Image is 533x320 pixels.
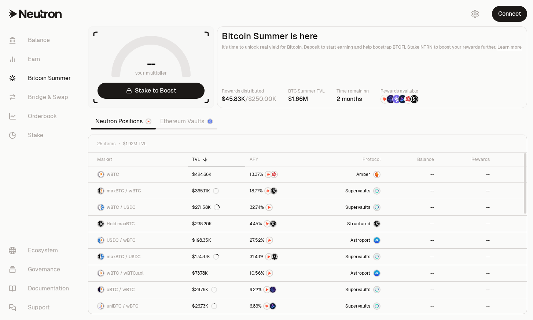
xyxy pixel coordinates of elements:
img: NTRN [264,287,270,293]
a: -- [438,298,494,314]
p: BTC Summer TVL [288,87,325,95]
span: wBTC [107,172,119,177]
img: Supervaults [374,204,380,210]
img: Ethereum Logo [208,119,212,124]
a: -- [385,183,438,199]
img: Amber [374,172,380,177]
a: -- [438,265,494,281]
img: NTRN [266,270,272,276]
a: Neutron Positions [91,114,156,129]
a: SupervaultsSupervaults [315,183,385,199]
a: Bridge & Swap [3,88,79,107]
div: $365.11K [192,188,219,194]
span: wBTC / USDC [107,204,136,210]
img: Supervaults [374,188,380,194]
div: $271.58K [192,204,220,210]
a: -- [385,265,438,281]
div: Market [97,157,183,162]
span: USDC / wBTC [107,237,136,243]
img: Structured Points [272,254,277,260]
a: eBTC LogowBTC LogoeBTC / wBTC [88,282,188,298]
img: maxBTC [374,221,380,227]
img: Structured Points [410,95,418,103]
span: maxBTC / wBTC [107,188,141,194]
span: uniBTC / wBTC [107,303,139,309]
p: Rewards distributed [222,87,276,95]
a: $26.73K [188,298,245,314]
img: uniBTC Logo [98,303,100,309]
p: It's time to unlock real yield for Bitcoin. Deposit to start earning and help boostrap BTCFi. Sta... [222,44,522,51]
a: -- [438,183,494,199]
img: wBTC Logo [101,287,104,293]
img: Supervaults [374,303,380,309]
a: NTRNStructured Points [245,249,315,265]
div: $174.87K [192,254,219,260]
img: wBTC Logo [98,270,100,276]
button: Connect [492,6,527,22]
span: 25 items [97,141,115,147]
img: Bedrock Diamonds [270,303,276,309]
span: Supervaults [345,303,370,309]
a: Orderbook [3,107,79,126]
img: EtherFi Points [387,95,395,103]
div: 2 months [337,95,369,103]
a: $174.87K [188,249,245,265]
a: Stake [3,126,79,145]
div: $26.73K [192,303,217,309]
img: Neutron Logo [146,119,151,124]
img: NTRN [381,95,389,103]
a: StructuredmaxBTC [315,216,385,232]
a: Bitcoin Summer [3,69,79,88]
div: $424.66K [192,172,212,177]
img: EtherFi Points [270,287,276,293]
a: $198.35K [188,232,245,248]
span: Structured [347,221,370,227]
img: Structured Points [271,188,277,194]
a: $424.66K [188,166,245,182]
img: NTRN [266,237,272,243]
a: Earn [3,50,79,69]
a: -- [438,232,494,248]
img: maxBTC Logo [98,221,104,227]
img: NTRN [265,172,271,177]
span: Supervaults [345,254,370,260]
a: $365.11K [188,183,245,199]
button: NTRNStructured Points [250,187,310,195]
a: Astroport [315,232,385,248]
a: wBTC LogowBTC.axl LogowBTC / wBTC.axl [88,265,188,281]
div: TVL [192,157,241,162]
a: -- [385,216,438,232]
a: NTRNBedrock Diamonds [245,298,315,314]
a: Documentation [3,279,79,298]
button: NTRNEtherFi Points [250,286,310,293]
div: $73.78K [192,270,208,276]
a: NTRNMars Fragments [245,166,315,182]
span: eBTC / wBTC [107,287,135,293]
a: -- [385,166,438,182]
a: -- [438,166,494,182]
span: Supervaults [345,287,370,293]
span: Supervaults [345,188,370,194]
button: NTRN [250,270,310,277]
img: Supervaults [374,287,380,293]
a: -- [385,199,438,215]
a: SupervaultsSupervaults [315,298,385,314]
img: NTRN [265,188,271,194]
a: USDC LogowBTC LogoUSDC / wBTC [88,232,188,248]
a: maxBTC LogoHold maxBTC [88,216,188,232]
button: NTRNStructured Points [250,253,310,260]
button: NTRNStructured Points [250,220,310,227]
img: maxBTC Logo [98,254,100,260]
a: -- [385,298,438,314]
a: -- [438,199,494,215]
div: Balance [389,157,434,162]
a: SupervaultsSupervaults [315,199,385,215]
p: Time remaining [337,87,369,95]
img: Supervaults [374,254,380,260]
div: $198.35K [192,237,211,243]
a: wBTC LogoUSDC LogowBTC / USDC [88,199,188,215]
a: uniBTC LogowBTC LogouniBTC / wBTC [88,298,188,314]
p: Rewards available [381,87,419,95]
div: Rewards [443,157,490,162]
a: Support [3,298,79,317]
